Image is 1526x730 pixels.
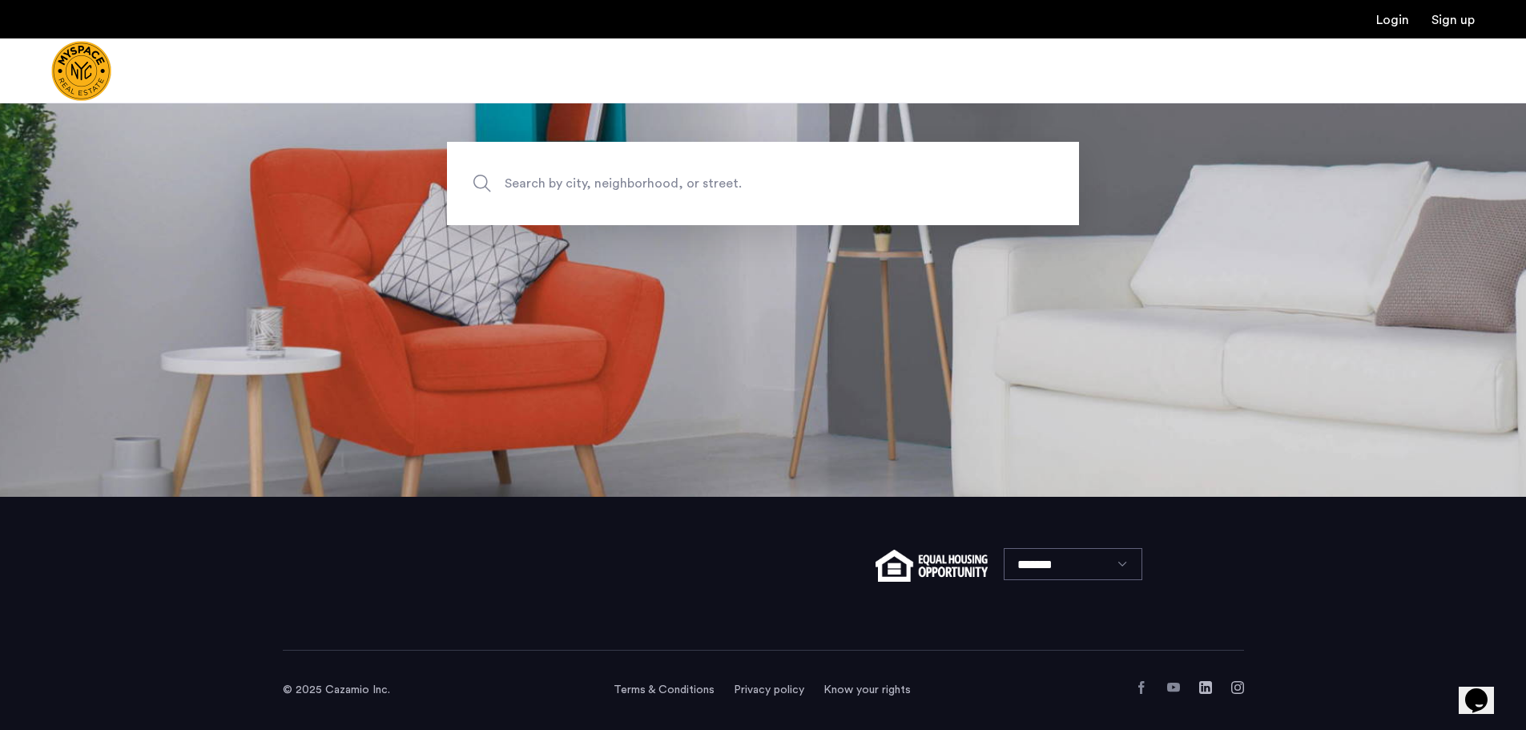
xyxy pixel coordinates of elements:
a: Login [1376,14,1409,26]
a: Registration [1431,14,1475,26]
select: Language select [1004,548,1142,580]
a: LinkedIn [1199,681,1212,694]
span: © 2025 Cazamio Inc. [283,684,390,696]
iframe: chat widget [1459,666,1510,714]
a: Terms and conditions [614,682,715,698]
a: Know your rights [823,682,911,698]
img: logo [51,41,111,101]
a: Instagram [1231,681,1244,694]
a: YouTube [1167,681,1180,694]
a: Facebook [1135,681,1148,694]
span: Search by city, neighborhood, or street. [505,172,947,194]
img: equal-housing.png [876,550,987,582]
input: Apartment Search [447,142,1079,225]
a: Cazamio Logo [51,41,111,101]
a: Privacy policy [734,682,804,698]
